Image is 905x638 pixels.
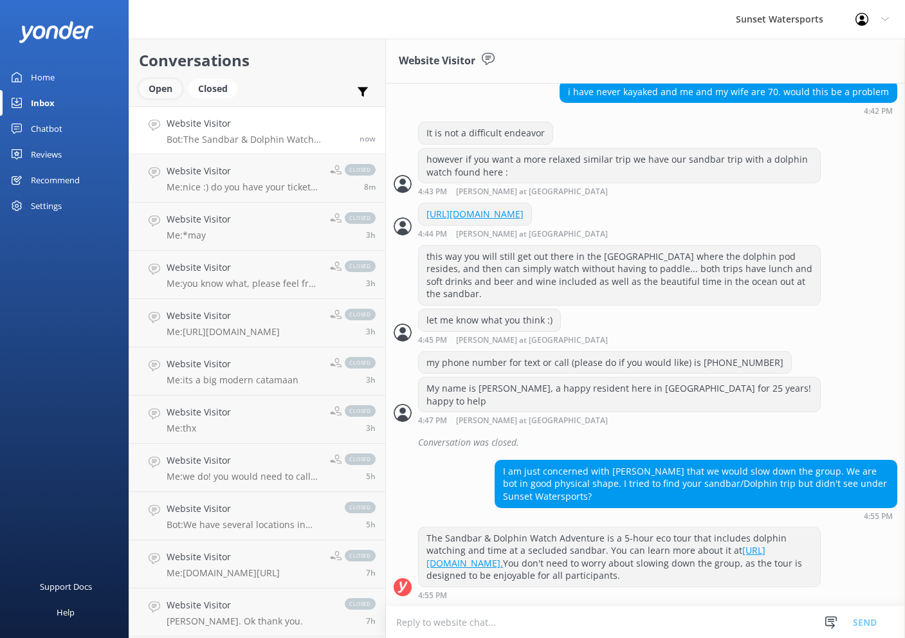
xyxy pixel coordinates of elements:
[419,246,820,305] div: this way you will still get out there in the [GEOGRAPHIC_DATA] where the dolphin pod resides, and...
[419,149,820,183] div: however if you want a more relaxed similar trip we have our sandbar trip with a dolphin watch fou...
[129,154,385,203] a: Website VisitorMe:nice :) do you have your ticket already?closed8m
[31,116,62,141] div: Chatbot
[31,141,62,167] div: Reviews
[419,309,560,331] div: let me know what you think :)
[188,81,244,95] a: Closed
[129,396,385,444] a: Website VisitorMe:thxclosed3h
[167,326,280,338] p: Me: [URL][DOMAIN_NAME]
[345,598,376,610] span: closed
[139,48,376,73] h2: Conversations
[366,615,376,626] span: 08:27am 16-Aug-2025 (UTC -05:00) America/Cancun
[418,188,447,196] strong: 4:43 PM
[418,336,447,345] strong: 4:45 PM
[418,432,897,453] div: Conversation was closed.
[418,229,650,239] div: 03:44pm 16-Aug-2025 (UTC -05:00) America/Cancun
[19,21,93,42] img: yonder-white-logo.png
[345,309,376,320] span: closed
[345,357,376,369] span: closed
[345,550,376,561] span: closed
[360,133,376,144] span: 03:55pm 16-Aug-2025 (UTC -05:00) America/Cancun
[560,81,897,103] div: i have never kayaked and me and my wife are 70. would this be a problem
[139,81,188,95] a: Open
[129,203,385,251] a: Website VisitorMe:*mayclosed3h
[418,590,821,599] div: 03:55pm 16-Aug-2025 (UTC -05:00) America/Cancun
[167,519,332,531] p: Bot: We have several locations in [GEOGRAPHIC_DATA]. Our main check-in spot is at [STREET_ADDRESS...
[366,230,376,241] span: 12:55pm 16-Aug-2025 (UTC -05:00) America/Cancun
[167,212,231,226] h4: Website Visitor
[864,513,893,520] strong: 4:55 PM
[167,502,332,516] h4: Website Visitor
[129,251,385,299] a: Website VisitorMe:you know what, please feel free to reach out to me personally on my cell. I am ...
[418,592,447,599] strong: 4:55 PM
[495,511,897,520] div: 03:55pm 16-Aug-2025 (UTC -05:00) America/Cancun
[40,574,92,599] div: Support Docs
[167,550,280,564] h4: Website Visitor
[31,167,80,193] div: Recommend
[129,347,385,396] a: Website VisitorMe:its a big modern catamaanclosed3h
[366,471,376,482] span: 10:34am 16-Aug-2025 (UTC -05:00) America/Cancun
[129,106,385,154] a: Website VisitorBot:The Sandbar & Dolphin Watch Adventure is a 5-hour eco tour that includes dolph...
[345,405,376,417] span: closed
[456,336,608,345] span: [PERSON_NAME] at [GEOGRAPHIC_DATA]
[167,374,298,386] p: Me: its a big modern catamaan
[419,527,820,587] div: The Sandbar & Dolphin Watch Adventure is a 5-hour eco tour that includes dolphin watching and tim...
[129,540,385,588] a: Website VisitorMe:[DOMAIN_NAME][URL]closed7h
[345,453,376,465] span: closed
[419,352,791,374] div: my phone number for text or call (please do if you would like) is [PHONE_NUMBER]
[167,423,231,434] p: Me: thx
[456,188,608,196] span: [PERSON_NAME] at [GEOGRAPHIC_DATA]
[129,492,385,540] a: Website VisitorBot:We have several locations in [GEOGRAPHIC_DATA]. Our main check-in spot is at [...
[139,79,182,98] div: Open
[167,615,303,627] p: [PERSON_NAME]. Ok thank you.
[167,260,320,275] h4: Website Visitor
[864,107,893,115] strong: 4:42 PM
[345,260,376,272] span: closed
[167,278,320,289] p: Me: you know what, please feel free to reach out to me personally on my cell. I am happy to help ...
[129,588,385,637] a: Website Visitor[PERSON_NAME]. Ok thank you.closed7h
[167,598,303,612] h4: Website Visitor
[495,460,897,507] div: I am just concerned with [PERSON_NAME] that we would slow down the group. We are bot in good phys...
[418,417,447,425] strong: 4:47 PM
[345,212,376,224] span: closed
[366,519,376,530] span: 10:18am 16-Aug-2025 (UTC -05:00) America/Cancun
[399,53,475,69] h3: Website Visitor
[129,299,385,347] a: Website VisitorMe:[URL][DOMAIN_NAME]closed3h
[345,164,376,176] span: closed
[31,90,55,116] div: Inbox
[394,432,897,453] div: 2025-08-16T20:52:10.961
[560,106,897,115] div: 03:42pm 16-Aug-2025 (UTC -05:00) America/Cancun
[366,374,376,385] span: 11:59am 16-Aug-2025 (UTC -05:00) America/Cancun
[456,230,608,239] span: [PERSON_NAME] at [GEOGRAPHIC_DATA]
[426,544,765,569] a: [URL][DOMAIN_NAME].
[419,122,553,144] div: It is not a difficult endeavor
[167,181,320,193] p: Me: nice :) do you have your ticket already?
[366,326,376,337] span: 12:26pm 16-Aug-2025 (UTC -05:00) America/Cancun
[167,134,350,145] p: Bot: The Sandbar & Dolphin Watch Adventure is a 5-hour eco tour that includes dolphin watching an...
[31,64,55,90] div: Home
[167,309,280,323] h4: Website Visitor
[456,417,608,425] span: [PERSON_NAME] at [GEOGRAPHIC_DATA]
[419,378,820,412] div: My name is [PERSON_NAME], a happy resident here in [GEOGRAPHIC_DATA] for 25 years! happy to help
[366,423,376,433] span: 11:58am 16-Aug-2025 (UTC -05:00) America/Cancun
[129,444,385,492] a: Website VisitorMe:we do! you would need to call our office at 305-296.2554closed5h
[167,471,320,482] p: Me: we do! you would need to call our office at 305-296.2554
[167,116,350,131] h4: Website Visitor
[366,567,376,578] span: 08:29am 16-Aug-2025 (UTC -05:00) America/Cancun
[345,502,376,513] span: closed
[167,567,280,579] p: Me: [DOMAIN_NAME][URL]
[31,193,62,219] div: Settings
[167,230,231,241] p: Me: *may
[167,405,231,419] h4: Website Visitor
[364,181,376,192] span: 03:46pm 16-Aug-2025 (UTC -05:00) America/Cancun
[188,79,237,98] div: Closed
[418,335,650,345] div: 03:45pm 16-Aug-2025 (UTC -05:00) America/Cancun
[167,453,320,468] h4: Website Visitor
[426,208,524,220] a: [URL][DOMAIN_NAME]
[418,230,447,239] strong: 4:44 PM
[418,187,821,196] div: 03:43pm 16-Aug-2025 (UTC -05:00) America/Cancun
[167,164,320,178] h4: Website Visitor
[167,357,298,371] h4: Website Visitor
[418,415,821,425] div: 03:47pm 16-Aug-2025 (UTC -05:00) America/Cancun
[57,599,75,625] div: Help
[366,278,376,289] span: 12:31pm 16-Aug-2025 (UTC -05:00) America/Cancun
